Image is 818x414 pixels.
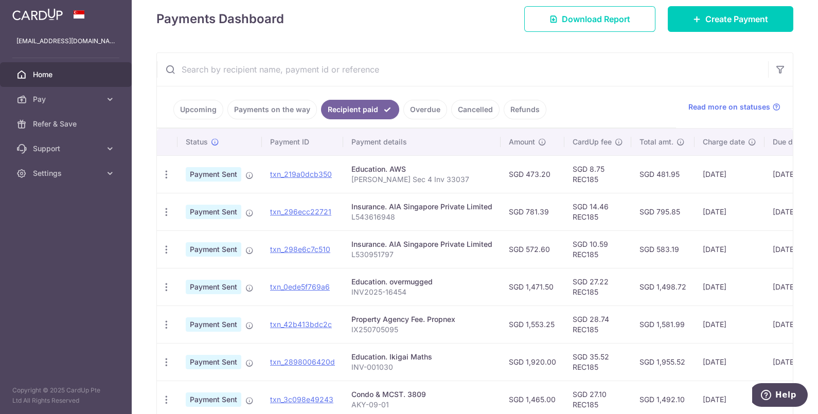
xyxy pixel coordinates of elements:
[501,343,564,381] td: SGD 1,920.00
[351,362,492,372] p: INV-001030
[186,280,241,294] span: Payment Sent
[564,230,631,268] td: SGD 10.59 REC185
[351,164,492,174] div: Education. AWS
[501,305,564,343] td: SGD 1,553.25
[156,10,284,28] h4: Payments Dashboard
[705,13,768,25] span: Create Payment
[227,100,317,119] a: Payments on the way
[351,174,492,185] p: [PERSON_NAME] Sec 4 Inv 33037
[703,137,745,147] span: Charge date
[573,137,612,147] span: CardUp fee
[695,155,764,193] td: [DATE]
[173,100,223,119] a: Upcoming
[695,343,764,381] td: [DATE]
[564,155,631,193] td: SGD 8.75 REC185
[631,230,695,268] td: SGD 583.19
[270,245,330,254] a: txn_298e6c7c510
[33,69,101,80] span: Home
[564,268,631,305] td: SGD 27.22 REC185
[16,36,115,46] p: [EMAIL_ADDRESS][DOMAIN_NAME]
[262,129,343,155] th: Payment ID
[343,129,501,155] th: Payment details
[186,205,241,219] span: Payment Sent
[270,320,332,329] a: txn_42b413bdc2c
[186,355,241,369] span: Payment Sent
[351,277,492,287] div: Education. overmugged
[631,155,695,193] td: SGD 481.95
[501,230,564,268] td: SGD 572.60
[564,193,631,230] td: SGD 14.46 REC185
[631,193,695,230] td: SGD 795.85
[351,352,492,362] div: Education. Ikigai Maths
[186,392,241,407] span: Payment Sent
[186,317,241,332] span: Payment Sent
[186,137,208,147] span: Status
[451,100,500,119] a: Cancelled
[501,155,564,193] td: SGD 473.20
[668,6,793,32] a: Create Payment
[351,287,492,297] p: INV2025-16454
[351,212,492,222] p: L543616948
[33,143,101,154] span: Support
[501,268,564,305] td: SGD 1,471.50
[351,400,492,410] p: AKY-09-01
[186,242,241,257] span: Payment Sent
[270,282,330,291] a: txn_0ede5f769a6
[33,168,101,178] span: Settings
[270,357,335,366] a: txn_2898006420d
[562,13,630,25] span: Download Report
[631,305,695,343] td: SGD 1,581.99
[695,268,764,305] td: [DATE]
[321,100,399,119] a: Recipient paid
[564,305,631,343] td: SGD 28.74 REC185
[752,383,808,409] iframe: Opens a widget where you can find more information
[270,170,332,178] a: txn_219a0dcb350
[351,314,492,325] div: Property Agency Fee. Propnex
[504,100,546,119] a: Refunds
[631,343,695,381] td: SGD 1,955.52
[564,343,631,381] td: SGD 35.52 REC185
[186,167,241,182] span: Payment Sent
[639,137,673,147] span: Total amt.
[270,395,333,404] a: txn_3c098e49243
[403,100,447,119] a: Overdue
[351,202,492,212] div: Insurance. AIA Singapore Private Limited
[501,193,564,230] td: SGD 781.39
[157,53,768,86] input: Search by recipient name, payment id or reference
[524,6,655,32] a: Download Report
[351,389,492,400] div: Condo & MCST. 3809
[695,193,764,230] td: [DATE]
[351,249,492,260] p: L530951797
[33,94,101,104] span: Pay
[509,137,535,147] span: Amount
[351,325,492,335] p: IX250705095
[12,8,63,21] img: CardUp
[695,305,764,343] td: [DATE]
[351,239,492,249] div: Insurance. AIA Singapore Private Limited
[631,268,695,305] td: SGD 1,498.72
[33,119,101,129] span: Refer & Save
[688,102,770,112] span: Read more on statuses
[773,137,804,147] span: Due date
[270,207,331,216] a: txn_296ecc22721
[688,102,780,112] a: Read more on statuses
[695,230,764,268] td: [DATE]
